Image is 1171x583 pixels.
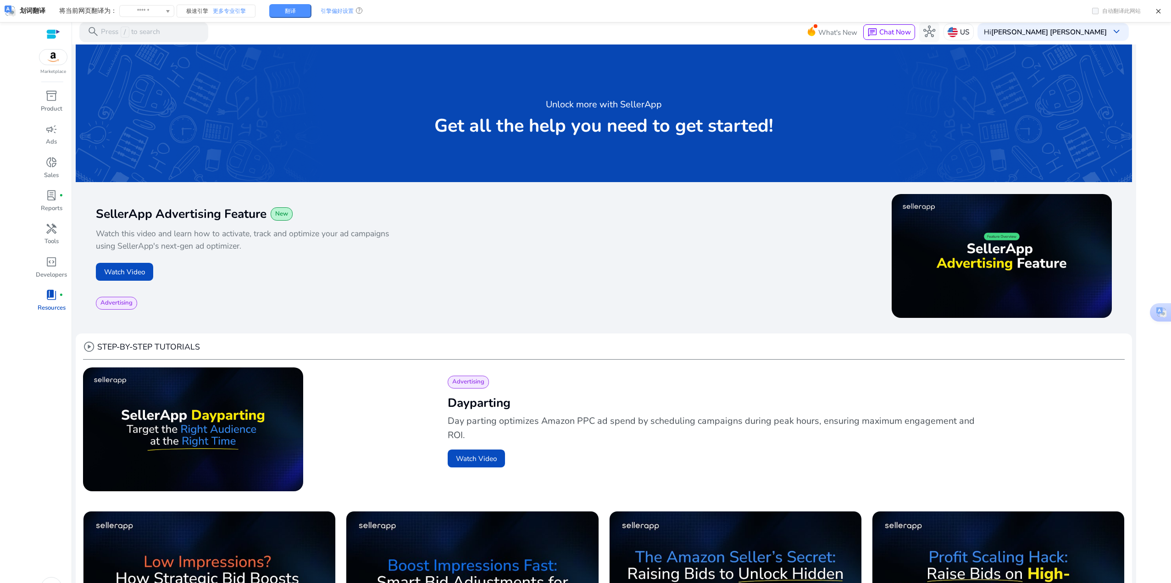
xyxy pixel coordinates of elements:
[83,341,95,353] span: play_circle
[867,28,877,38] span: chat
[59,293,63,297] span: fiber_manual_record
[45,256,57,268] span: code_blocks
[96,228,390,252] p: Watch this video and learn how to activate, track and optimize your ad campaigns using SellerApp'...
[45,189,57,201] span: lab_profile
[448,395,1108,411] h2: Dayparting
[44,237,59,246] p: Tools
[960,24,969,40] p: US
[45,90,57,102] span: inventory_2
[35,155,68,188] a: donut_smallSales
[879,27,911,37] span: Chat Now
[40,68,66,75] p: Marketplace
[948,27,958,37] img: us.svg
[45,123,57,135] span: campaign
[434,116,773,136] p: Get all the help you need to get started!
[36,271,67,280] p: Developers
[38,304,66,313] p: Resources
[41,105,62,114] p: Product
[45,289,57,301] span: book_4
[100,299,133,307] span: Advertising
[35,188,68,221] a: lab_profilefiber_manual_recordReports
[96,206,266,222] span: SellerApp Advertising Feature
[101,27,160,38] p: Press to search
[35,88,68,121] a: inventory_2Product
[46,138,57,147] p: Ads
[546,98,662,112] h3: Unlock more with SellerApp
[45,223,57,235] span: handyman
[448,414,976,443] p: Day parting optimizes Amazon PPC ad spend by scheduling campaigns during peak hours, ensuring max...
[923,26,935,38] span: hub
[35,121,68,154] a: campaignAds
[863,24,915,40] button: chatChat Now
[452,378,484,386] span: Advertising
[96,263,153,281] button: Watch Video
[39,50,67,65] img: amazon.svg
[87,26,99,38] span: search
[818,24,857,40] span: What's New
[35,221,68,254] a: handymanTools
[991,27,1107,37] b: [PERSON_NAME] [PERSON_NAME]
[121,27,129,38] span: /
[59,194,63,198] span: fiber_manual_record
[35,287,68,320] a: book_4fiber_manual_recordResources
[83,367,303,491] img: maxresdefault.jpg
[919,22,939,42] button: hub
[83,341,200,353] div: STEP-BY-STEP TUTORIALS
[984,28,1107,35] p: Hi
[275,210,288,218] span: New
[41,204,62,213] p: Reports
[448,450,505,467] button: Watch Video
[892,194,1112,318] img: maxresdefault.jpg
[35,254,68,287] a: code_blocksDevelopers
[1110,26,1122,38] span: keyboard_arrow_down
[45,156,57,168] span: donut_small
[44,171,59,180] p: Sales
